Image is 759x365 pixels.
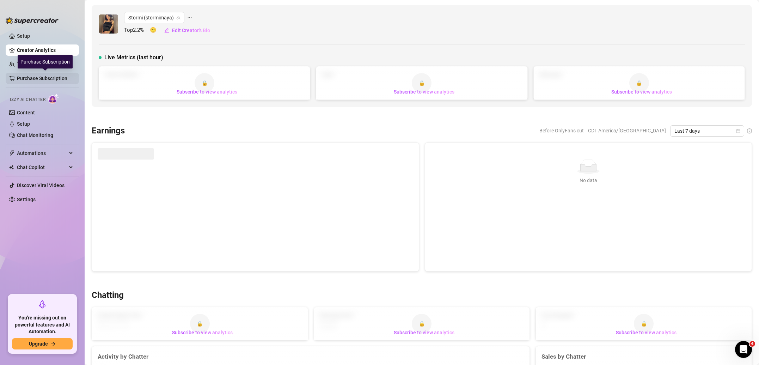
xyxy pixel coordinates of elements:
[124,26,150,35] span: Top 2.2 %
[588,125,666,136] span: CDT America/[GEOGRAPHIC_DATA]
[412,73,431,93] div: 🔒
[172,330,233,335] span: Subscribe to view analytics
[29,341,48,347] span: Upgrade
[9,165,14,170] img: Chat Copilot
[394,89,454,95] span: Subscribe to view analytics
[736,129,740,133] span: calendar
[606,86,678,97] button: Subscribe to view analytics
[735,341,752,358] iframe: Intercom live chat
[394,330,454,335] span: Subscribe to view analytics
[187,12,192,23] span: ellipsis
[17,110,35,115] a: Content
[51,341,56,346] span: arrow-right
[195,73,214,93] div: 🔒
[17,44,73,56] a: Creator Analytics
[190,314,210,334] div: 🔒
[611,89,672,95] span: Subscribe to view analytics
[747,128,752,133] span: info-circle
[674,126,740,136] span: Last 7 days
[172,28,210,33] span: Edit Creator's Bio
[749,341,755,347] span: 4
[17,33,30,39] a: Setup
[171,86,243,97] button: Subscribe to view analytics
[388,327,460,338] button: Subscribe to view analytics
[99,14,118,34] img: Stormi
[412,314,431,334] div: 🔒
[17,61,51,67] a: Team Analytics
[17,182,65,188] a: Discover Viral Videos
[48,94,59,104] img: AI Chatter
[434,176,743,184] div: No data
[388,86,460,97] button: Subscribe to view analytics
[128,12,180,23] span: Stormi (stormimaya)
[38,300,47,309] span: rocket
[17,73,73,84] a: Purchase Subscription
[104,53,163,62] span: Live Metrics (last hour)
[634,314,654,334] div: 🔒
[610,327,682,338] button: Subscribe to view analytics
[17,197,36,202] a: Settings
[616,330,677,335] span: Subscribe to view analytics
[92,290,124,301] h3: Chatting
[177,89,237,95] span: Subscribe to view analytics
[17,148,67,159] span: Automations
[176,16,180,20] span: team
[164,25,210,36] button: Edit Creator's Bio
[18,55,73,68] div: Purchase Subscription
[539,125,584,136] span: Before OnlyFans cut
[12,315,73,335] span: You're missing out on powerful features and AI Automation.
[629,73,649,93] div: 🔒
[17,162,67,173] span: Chat Copilot
[17,121,30,127] a: Setup
[9,150,15,156] span: thunderbolt
[166,327,238,338] button: Subscribe to view analytics
[12,338,73,349] button: Upgradearrow-right
[10,96,45,103] span: Izzy AI Chatter
[6,17,59,24] img: logo-BBDzfeDw.svg
[92,125,125,137] h3: Earnings
[150,26,164,35] span: 🙂
[164,28,169,33] span: edit
[17,132,53,138] a: Chat Monitoring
